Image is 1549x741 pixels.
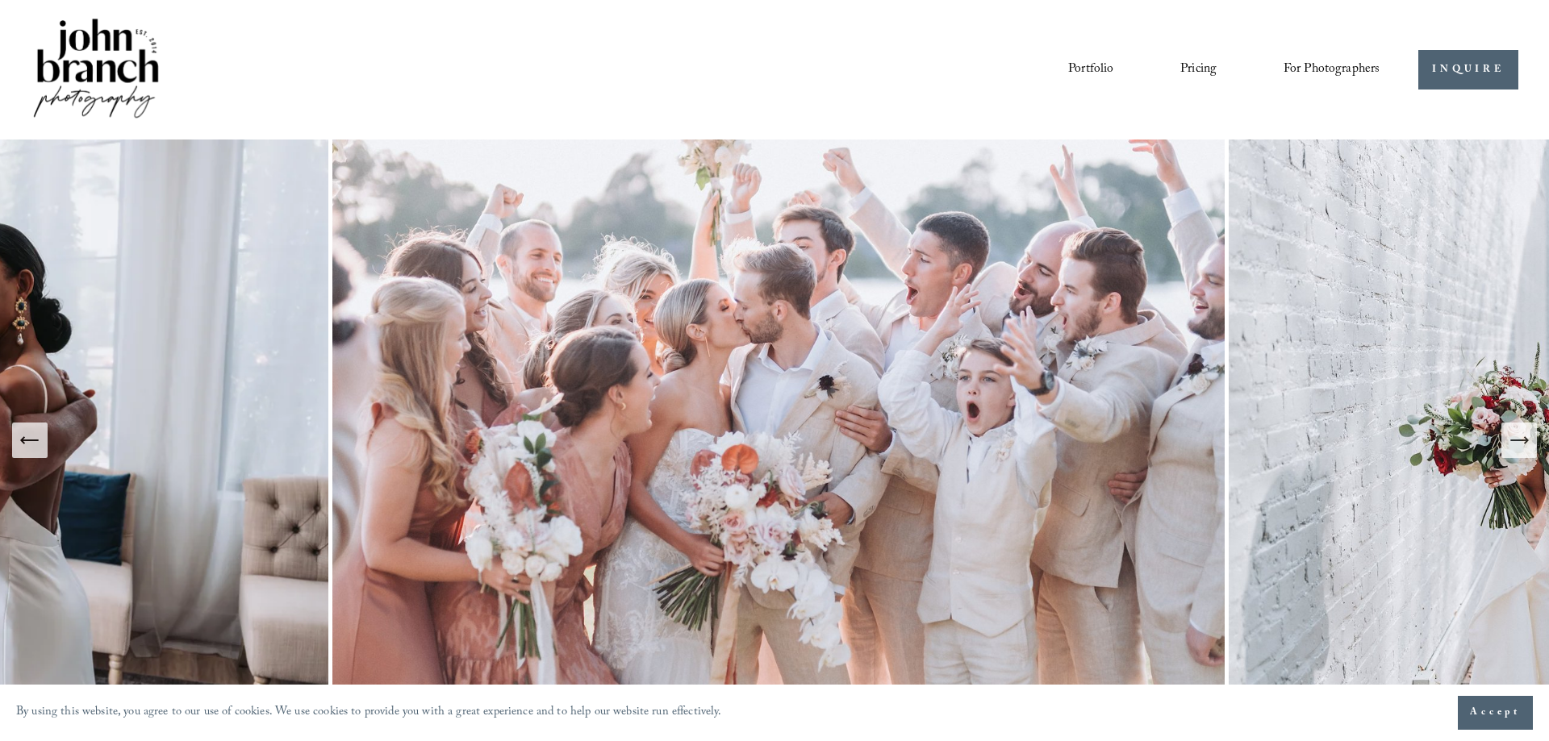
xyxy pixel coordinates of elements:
span: Accept [1470,705,1521,721]
a: folder dropdown [1284,56,1380,84]
a: INQUIRE [1418,50,1518,90]
a: Portfolio [1068,56,1113,84]
p: By using this website, you agree to our use of cookies. We use cookies to provide you with a grea... [16,701,722,725]
span: For Photographers [1284,57,1380,82]
button: Accept [1458,696,1533,730]
button: Next Slide [1501,423,1537,458]
button: Previous Slide [12,423,48,458]
img: John Branch IV Photography [31,15,161,124]
img: A wedding party celebrating outdoors, featuring a bride and groom kissing amidst cheering bridesm... [328,139,1229,739]
a: Pricing [1180,56,1217,84]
